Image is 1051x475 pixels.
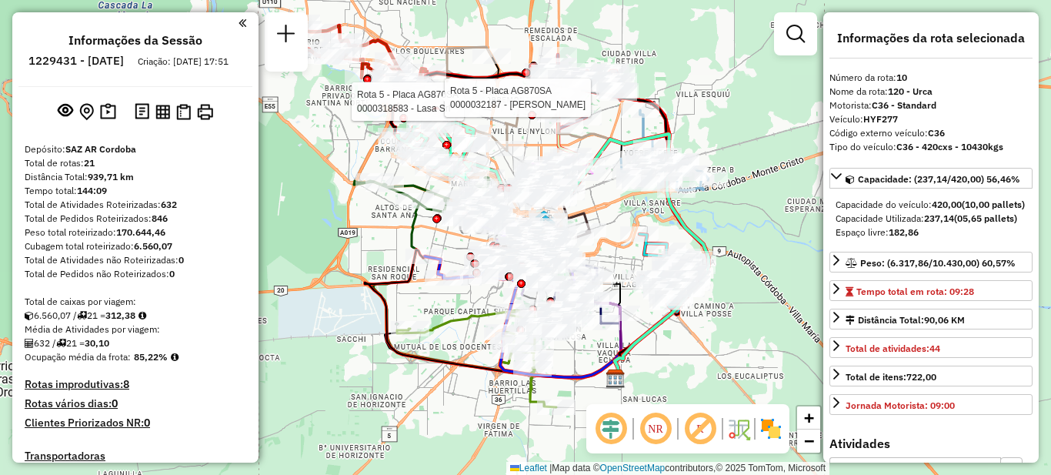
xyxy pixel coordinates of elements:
div: Tempo total: [25,184,246,198]
span: Peso: (6.317,86/10.430,00) 60,57% [860,257,1016,269]
div: Capacidade: (237,14/420,00) 56,46% [829,192,1033,246]
strong: 44 [929,343,940,354]
button: Centralizar mapa no depósito ou ponto de apoio [76,100,97,124]
div: Total de caixas por viagem: [25,295,246,309]
strong: C36 - Standard [872,99,936,111]
div: Total de Pedidos Roteirizados: [25,212,246,226]
i: Total de rotas [77,311,87,320]
strong: (05,65 pallets) [954,212,1017,224]
button: Exibir sessão original [55,99,76,124]
img: SAZ AR Cordoba [606,369,626,389]
span: + [804,408,814,427]
a: Total de atividades:44 [829,337,1033,358]
span: Tempo total em rota: 09:28 [856,286,974,297]
a: OpenStreetMap [600,463,666,473]
img: Exibir/Ocultar setores [759,416,783,441]
h4: Atividades [829,437,1033,451]
img: UDC - Córdoba [536,214,556,234]
a: Distância Total:90,06 KM [829,309,1033,329]
strong: 312,38 [105,309,135,321]
strong: C36 [928,127,945,139]
strong: 8 [123,377,129,391]
div: 6.560,07 / 21 = [25,309,246,323]
div: Média de Atividades por viagem: [25,323,246,336]
em: Média calculada utilizando a maior ocupação (%Peso ou %Cubagem) de cada rota da sessão. Rotas cro... [171,353,179,362]
strong: 85,22% [134,351,168,363]
span: Ocultar NR [637,410,674,447]
strong: 722,00 [906,371,936,383]
span: 90,06 KM [924,314,965,326]
span: Ocupação média da frota: [25,351,131,363]
strong: 632 [161,199,177,210]
strong: (10,00 pallets) [962,199,1025,210]
strong: 0 [179,254,184,266]
div: Motorista: [829,99,1033,112]
img: UDC Cordoba [534,209,554,229]
div: Depósito: [25,142,246,156]
button: Visualizar relatório de Roteirização [152,101,173,122]
div: Nome da rota: [829,85,1033,99]
h4: Informações da rota selecionada [829,31,1033,45]
strong: 6.560,07 [134,240,172,252]
strong: 939,71 km [88,171,134,182]
h4: Rotas vários dias: [25,397,246,410]
div: Jornada Motorista: 09:00 [846,399,955,413]
div: Espaço livre: [836,226,1026,239]
strong: 846 [152,212,168,224]
button: Imprimir Rotas [194,101,216,123]
img: Fluxo de ruas [726,416,751,441]
div: 632 / 21 = [25,336,246,350]
a: Total de itens:722,00 [829,366,1033,386]
span: Ocultar deslocamento [592,410,629,447]
strong: 170.644,46 [116,226,165,238]
strong: 120 - Urca [888,85,933,97]
button: Visualizar Romaneio [173,101,194,123]
button: Logs desbloquear sessão [132,100,152,124]
i: Total de Atividades [25,339,34,348]
div: Tipo do veículo: [829,140,1033,154]
div: Total de rotas: [25,156,246,170]
button: Painel de Sugestão [97,100,119,124]
div: Total de Atividades não Roteirizadas: [25,253,246,267]
h4: Rotas improdutivas: [25,378,246,391]
div: Map data © contributors,© 2025 TomTom, Microsoft [506,462,829,475]
div: Código externo veículo: [829,126,1033,140]
a: Tempo total em rota: 09:28 [829,280,1033,301]
a: Exibir filtros [780,18,811,49]
strong: 420,00 [932,199,962,210]
div: Capacidade Utilizada: [836,212,1026,226]
a: Zoom in [797,406,820,430]
h6: 1229431 - [DATE] [28,54,124,68]
div: Total de Pedidos não Roteirizados: [25,267,246,281]
strong: 144:09 [77,185,107,196]
div: Total de itens: [846,370,936,384]
strong: 0 [112,396,118,410]
a: Leaflet [510,463,547,473]
strong: 0 [169,268,175,279]
strong: C36 - 420cxs - 10430kgs [896,141,1003,152]
div: Peso total roteirizado: [25,226,246,239]
h4: Informações da Sessão [68,33,202,48]
strong: 237,14 [924,212,954,224]
span: Total de atividades: [846,343,940,354]
div: Veículo: [829,112,1033,126]
div: Capacidade do veículo: [836,198,1026,212]
span: Exibir rótulo [682,410,719,447]
a: Peso: (6.317,86/10.430,00) 60,57% [829,252,1033,273]
a: Zoom out [797,430,820,453]
a: Capacidade: (237,14/420,00) 56,46% [829,168,1033,189]
a: Jornada Motorista: 09:00 [829,394,1033,415]
strong: 30,10 [85,337,109,349]
div: Cubagem total roteirizado: [25,239,246,253]
a: Clique aqui para minimizar o painel [239,14,246,32]
h4: Clientes Priorizados NR: [25,416,246,430]
strong: 10 [896,72,907,83]
div: Total de Atividades Roteirizadas: [25,198,246,212]
div: Criação: [DATE] 17:51 [132,55,235,69]
i: Cubagem total roteirizado [25,311,34,320]
span: − [804,431,814,450]
strong: 182,86 [889,226,919,238]
a: Nova sessão e pesquisa [271,18,302,53]
strong: SAZ AR Cordoba [65,143,136,155]
span: | [549,463,552,473]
